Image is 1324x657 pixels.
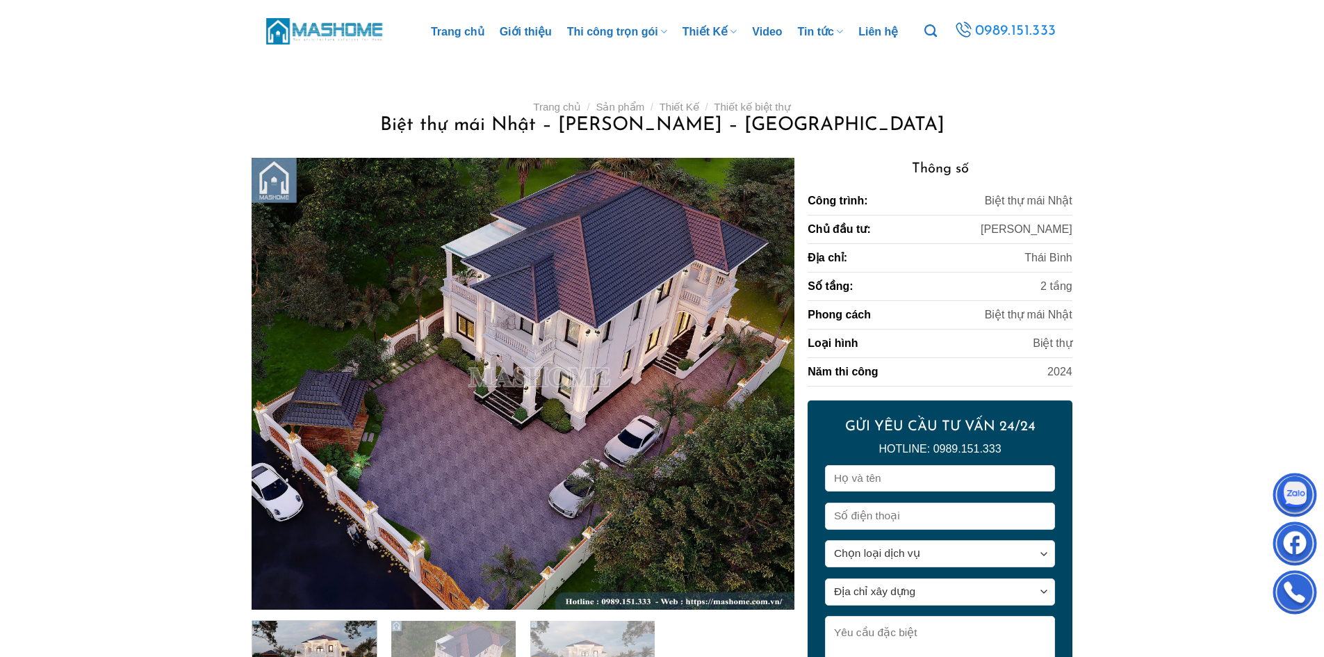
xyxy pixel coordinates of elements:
[973,19,1059,43] span: 0989.151.333
[808,278,853,295] div: Số tầng:
[808,335,858,352] div: Loại hình
[651,101,653,113] span: /
[808,364,878,380] div: Năm thi công
[825,418,1054,436] h2: GỬI YÊU CẦU TƯ VẤN 24/24
[825,465,1054,492] input: Họ và tên
[808,193,867,209] div: Công trình:
[705,101,708,113] span: /
[660,101,699,113] a: Thiết Kế
[825,440,1054,458] p: Hotline: 0989.151.333
[596,101,644,113] a: Sản phẩm
[1274,574,1316,615] img: Phone
[981,221,1072,238] div: [PERSON_NAME]
[1024,250,1072,266] div: Thái Bình
[985,193,1072,209] div: Biệt thự mái Nhật
[808,250,847,266] div: Địa chỉ:
[985,307,1072,323] div: Biệt thự mái Nhật
[252,158,794,610] img: Biệt thự mái Nhật - Anh Mạnh - Thái Bình 1
[808,158,1072,180] h3: Thông số
[587,101,590,113] span: /
[1274,525,1316,567] img: Facebook
[1047,364,1072,380] div: 2024
[808,221,870,238] div: Chủ đầu tư:
[533,101,581,113] a: Trang chủ
[266,16,384,46] img: MasHome – Tổng Thầu Thiết Kế Và Xây Nhà Trọn Gói
[825,503,1054,530] input: Số điện thoại
[714,101,790,113] a: Thiết kế biệt thự
[1033,335,1072,352] div: Biệt thự
[949,18,1061,44] a: 0989.151.333
[268,113,1056,138] h1: Biệt thự mái Nhật – [PERSON_NAME] – [GEOGRAPHIC_DATA]
[808,307,871,323] div: Phong cách
[1274,476,1316,518] img: Zalo
[924,17,937,46] a: Tìm kiếm
[1040,278,1072,295] div: 2 tầng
